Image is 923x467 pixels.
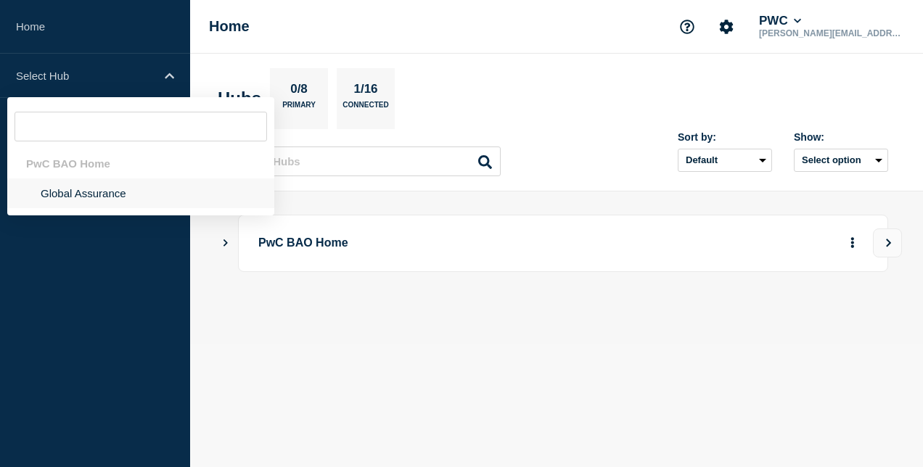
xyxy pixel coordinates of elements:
[342,101,388,116] p: Connected
[348,82,383,101] p: 1/16
[711,12,742,42] button: Account settings
[258,230,783,257] p: PwC BAO Home
[873,228,902,257] button: View
[794,131,888,143] div: Show:
[16,70,155,82] p: Select Hub
[794,149,888,172] button: Select option
[672,12,702,42] button: Support
[285,82,313,101] p: 0/8
[843,230,862,257] button: More actions
[225,146,501,176] input: Search Hubs
[678,149,772,172] select: Sort by
[678,131,772,143] div: Sort by:
[218,88,261,109] h2: Hubs
[222,238,229,249] button: Show Connected Hubs
[756,28,907,38] p: [PERSON_NAME][EMAIL_ADDRESS][DOMAIN_NAME]
[756,14,804,28] button: PWC
[209,18,250,35] h1: Home
[282,101,316,116] p: Primary
[7,178,274,208] li: Global Assurance
[7,149,274,178] div: PwC BAO Home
